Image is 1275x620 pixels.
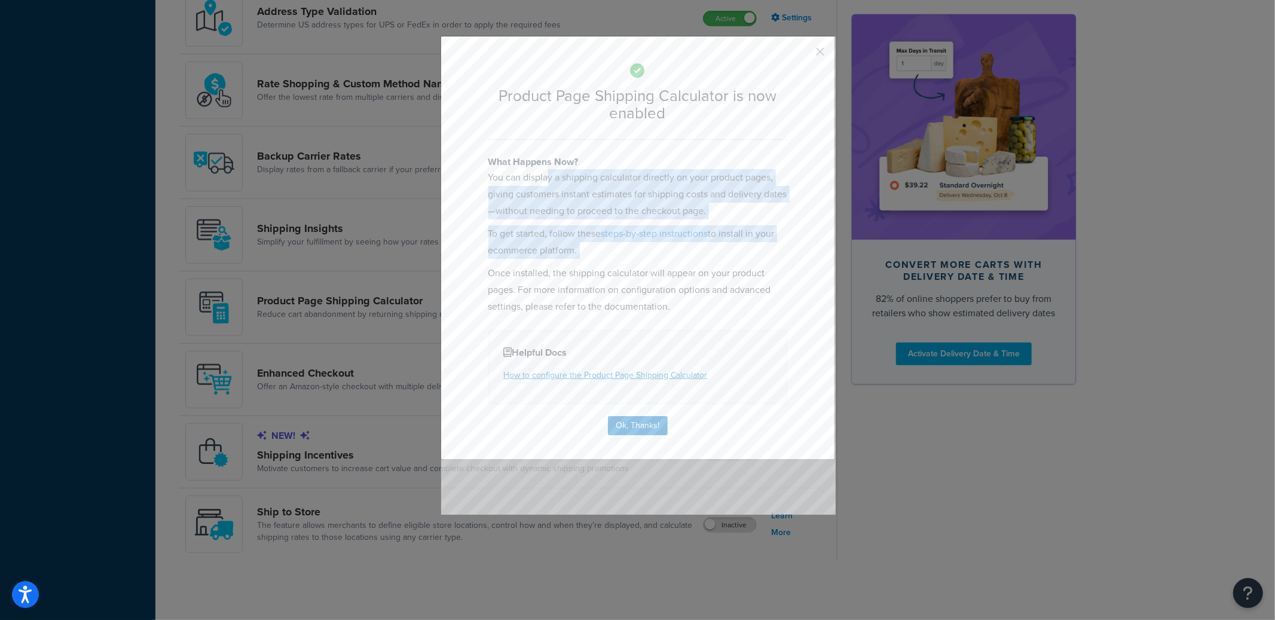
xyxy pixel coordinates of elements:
[488,265,787,315] p: Once installed, the shipping calculator will appear on your product pages. For more information o...
[601,227,708,240] a: steps-by-step instructions
[504,369,708,381] a: How to configure the Product Page Shipping Calculator
[488,87,787,121] h2: Product Page Shipping Calculator is now enabled
[488,225,787,259] p: To get started, follow these to install in your ecommerce platform.
[488,169,787,219] p: You can display a shipping calculator directly on your product pages, giving customers instant es...
[504,346,772,360] h4: Helpful Docs
[488,155,787,169] h4: What Happens Now?
[608,416,668,435] button: Ok, Thanks!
